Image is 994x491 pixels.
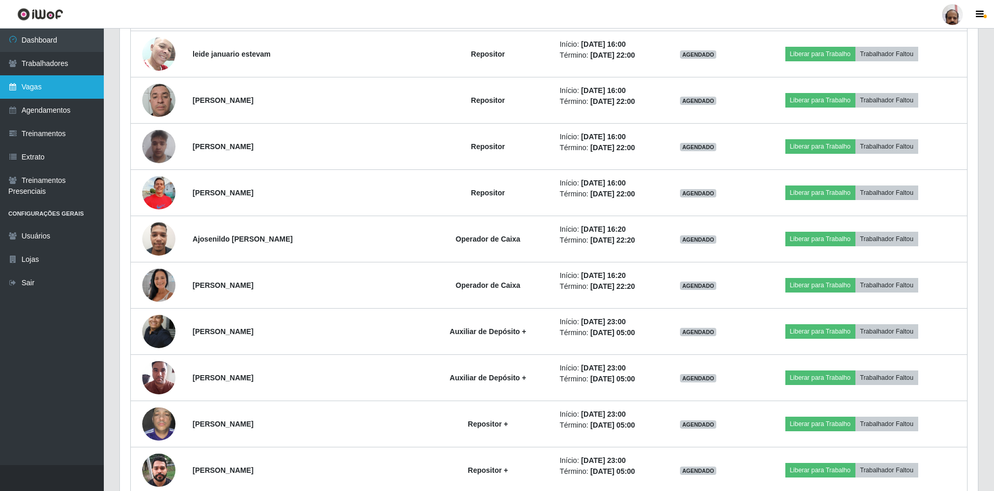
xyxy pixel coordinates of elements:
[581,456,625,465] time: [DATE] 23:00
[590,97,635,105] time: [DATE] 22:00
[855,93,918,108] button: Trabalhador Faltou
[855,417,918,431] button: Trabalhador Faltou
[680,189,716,197] span: AGENDADO
[142,78,175,122] img: 1724708797477.jpeg
[855,185,918,200] button: Trabalhador Faltou
[855,47,918,61] button: Trabalhador Faltou
[193,235,293,243] strong: Ajosenildo [PERSON_NAME]
[468,466,508,474] strong: Repositor +
[193,189,253,197] strong: [PERSON_NAME]
[560,189,654,200] li: Término:
[560,327,654,338] li: Término:
[581,364,625,372] time: [DATE] 23:00
[680,97,716,105] span: AGENDADO
[590,328,635,337] time: [DATE] 05:00
[785,278,855,293] button: Liberar para Trabalho
[560,142,654,153] li: Término:
[560,455,654,466] li: Início:
[193,466,253,474] strong: [PERSON_NAME]
[855,324,918,339] button: Trabalhador Faltou
[142,402,175,446] img: 1740615405032.jpeg
[450,374,526,382] strong: Auxiliar de Depósito +
[560,96,654,107] li: Término:
[680,50,716,59] span: AGENDADO
[560,363,654,374] li: Início:
[785,417,855,431] button: Liberar para Trabalho
[193,281,253,289] strong: [PERSON_NAME]
[785,463,855,477] button: Liberar para Trabalho
[193,420,253,428] strong: [PERSON_NAME]
[193,142,253,151] strong: [PERSON_NAME]
[680,467,716,475] span: AGENDADO
[560,39,654,50] li: Início:
[785,185,855,200] button: Liberar para Trabalho
[142,170,175,215] img: 1757774886821.jpeg
[468,420,508,428] strong: Repositor +
[581,225,625,233] time: [DATE] 16:20
[590,236,635,244] time: [DATE] 22:20
[471,50,505,58] strong: Repositor
[560,466,654,477] li: Término:
[142,355,175,400] img: 1743595929569.jpeg
[560,224,654,235] li: Início:
[471,96,505,104] strong: Repositor
[560,50,654,61] li: Término:
[581,410,625,418] time: [DATE] 23:00
[855,139,918,154] button: Trabalhador Faltou
[785,324,855,339] button: Liberar para Trabalho
[785,232,855,246] button: Liberar para Trabalho
[680,282,716,290] span: AGENDADO
[785,47,855,61] button: Liberar para Trabalho
[590,421,635,429] time: [DATE] 05:00
[560,85,654,96] li: Início:
[855,278,918,293] button: Trabalhador Faltou
[590,190,635,198] time: [DATE] 22:00
[142,124,175,168] img: 1734187745522.jpeg
[581,179,625,187] time: [DATE] 16:00
[581,271,625,280] time: [DATE] 16:20
[581,317,625,326] time: [DATE] 23:00
[193,96,253,104] strong: [PERSON_NAME]
[855,370,918,385] button: Trabalhador Faltou
[560,420,654,431] li: Término:
[142,32,175,76] img: 1755915941473.jpeg
[680,143,716,151] span: AGENDADO
[680,235,716,244] span: AGENDADO
[680,420,716,429] span: AGENDADO
[193,327,253,336] strong: [PERSON_NAME]
[471,189,505,197] strong: Repositor
[142,309,175,354] img: 1734114107778.jpeg
[560,316,654,327] li: Início:
[450,327,526,336] strong: Auxiliar de Depósito +
[680,328,716,336] span: AGENDADO
[560,281,654,292] li: Término:
[456,281,521,289] strong: Operador de Caixa
[590,51,635,59] time: [DATE] 22:00
[855,463,918,477] button: Trabalhador Faltou
[590,282,635,290] time: [DATE] 22:20
[560,374,654,384] li: Término:
[560,409,654,420] li: Início:
[680,374,716,382] span: AGENDADO
[193,50,270,58] strong: leide januario estevam
[590,143,635,152] time: [DATE] 22:00
[581,132,625,141] time: [DATE] 16:00
[590,375,635,383] time: [DATE] 05:00
[855,232,918,246] button: Trabalhador Faltou
[456,235,521,243] strong: Operador de Caixa
[560,131,654,142] li: Início:
[560,235,654,246] li: Término:
[785,93,855,108] button: Liberar para Trabalho
[142,217,175,261] img: 1757524320861.jpeg
[785,370,855,385] button: Liberar para Trabalho
[560,178,654,189] li: Início:
[581,86,625,95] time: [DATE] 16:00
[193,374,253,382] strong: [PERSON_NAME]
[581,40,625,48] time: [DATE] 16:00
[590,467,635,475] time: [DATE] 05:00
[471,142,505,151] strong: Repositor
[17,8,63,21] img: CoreUI Logo
[560,270,654,281] li: Início:
[142,256,175,315] img: 1743778813300.jpeg
[785,139,855,154] button: Liberar para Trabalho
